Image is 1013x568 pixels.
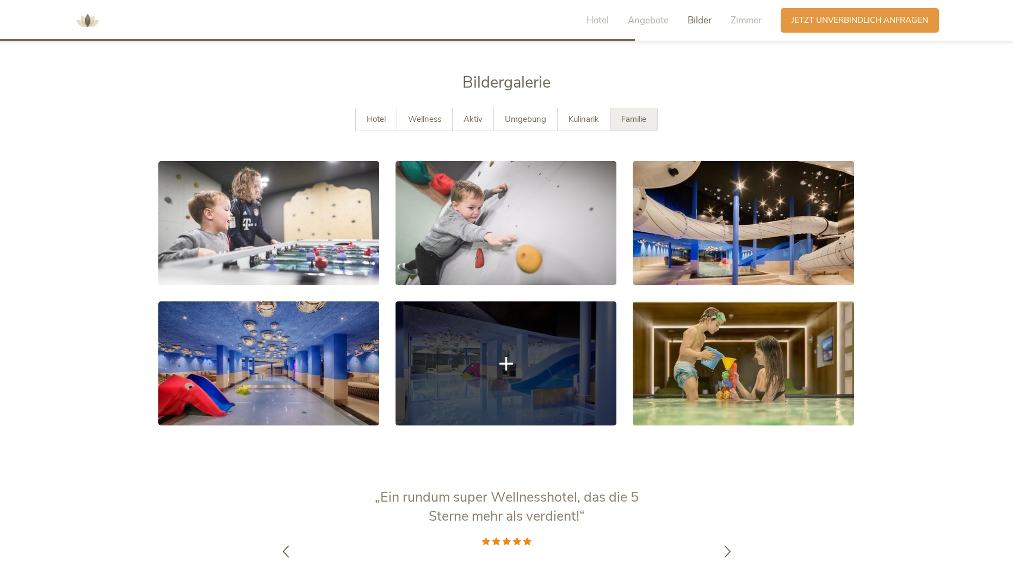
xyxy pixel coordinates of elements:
span: Umgebung [505,114,546,125]
span: Hotel [367,114,386,125]
span: Bilder [688,14,712,27]
span: Zimmer [731,14,762,27]
img: AMONTI & LUNARIS Wellnessresort [71,4,104,37]
span: Jetzt unverbindlich anfragen [792,15,928,26]
span: Aktiv [464,114,483,125]
span: Hotel [586,14,609,27]
span: Kulinarik [569,114,599,125]
span: Angebote [628,14,669,27]
span: Bildergalerie [462,72,551,93]
a: AMONTI & LUNARIS Wellnessresort [71,16,104,24]
span: „Ein rundum super Wellnesshotel, das die 5 Sterne mehr als verdient!“ [375,488,639,526]
span: Familie [621,114,646,125]
span: Wellness [408,114,441,125]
